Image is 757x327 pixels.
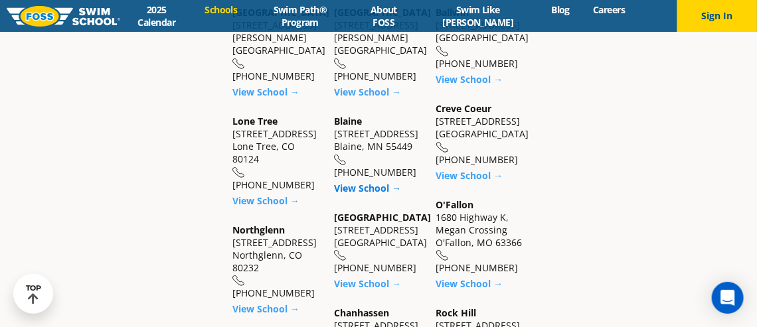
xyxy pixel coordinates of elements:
a: Blaine [334,115,362,127]
a: View School → [334,277,401,290]
a: 2025 Calendar [120,3,193,29]
img: location-phone-o-icon.svg [334,155,347,166]
a: About FOSS [351,3,416,29]
img: location-phone-o-icon.svg [436,250,449,261]
a: View School → [232,194,299,207]
div: 1680 Highway K, Megan Crossing O'Fallon, MO 63366 [PHONE_NUMBER] [436,198,525,275]
a: Chanhassen [334,306,389,319]
img: location-phone-o-icon.svg [232,167,245,178]
a: View School → [436,169,503,182]
a: Careers [582,3,637,16]
div: [STREET_ADDRESS] [GEOGRAPHIC_DATA] [PHONE_NUMBER] [436,6,525,70]
img: location-phone-o-icon.svg [334,58,347,70]
div: [STREET_ADDRESS] Lone Tree, CO 80124 [PHONE_NUMBER] [232,115,321,191]
img: location-phone-o-icon.svg [232,58,245,70]
a: O'Fallon [436,198,474,211]
img: location-phone-o-icon.svg [436,46,449,57]
a: View School → [436,277,503,290]
a: Northglenn [232,224,285,236]
div: [STREET_ADDRESS][PERSON_NAME] [GEOGRAPHIC_DATA] [PHONE_NUMBER] [232,6,321,82]
a: View School → [232,86,299,98]
img: FOSS Swim School Logo [7,6,120,27]
a: View School → [334,86,401,98]
a: Rock Hill [436,306,477,319]
div: [STREET_ADDRESS] [GEOGRAPHIC_DATA] [PHONE_NUMBER] [436,102,525,166]
img: location-phone-o-icon.svg [436,142,449,153]
a: Schools [193,3,249,16]
div: [STREET_ADDRESS][PERSON_NAME] [GEOGRAPHIC_DATA] [PHONE_NUMBER] [334,6,422,82]
a: View School → [334,182,401,194]
a: View School → [232,302,299,315]
div: TOP [26,284,41,304]
a: Lone Tree [232,115,278,127]
a: Swim Like [PERSON_NAME] [416,3,540,29]
a: Swim Path® Program [249,3,351,29]
a: View School → [436,73,503,86]
img: location-phone-o-icon.svg [232,275,245,287]
div: [STREET_ADDRESS] [GEOGRAPHIC_DATA] [PHONE_NUMBER] [334,211,422,275]
a: [GEOGRAPHIC_DATA] [334,211,431,224]
img: location-phone-o-icon.svg [334,250,347,261]
div: Open Intercom Messenger [712,282,744,314]
a: Blog [540,3,582,16]
a: Creve Coeur [436,102,492,115]
div: [STREET_ADDRESS] Blaine, MN 55449 [PHONE_NUMBER] [334,115,422,178]
div: [STREET_ADDRESS] Northglenn, CO 80232 [PHONE_NUMBER] [232,224,321,300]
